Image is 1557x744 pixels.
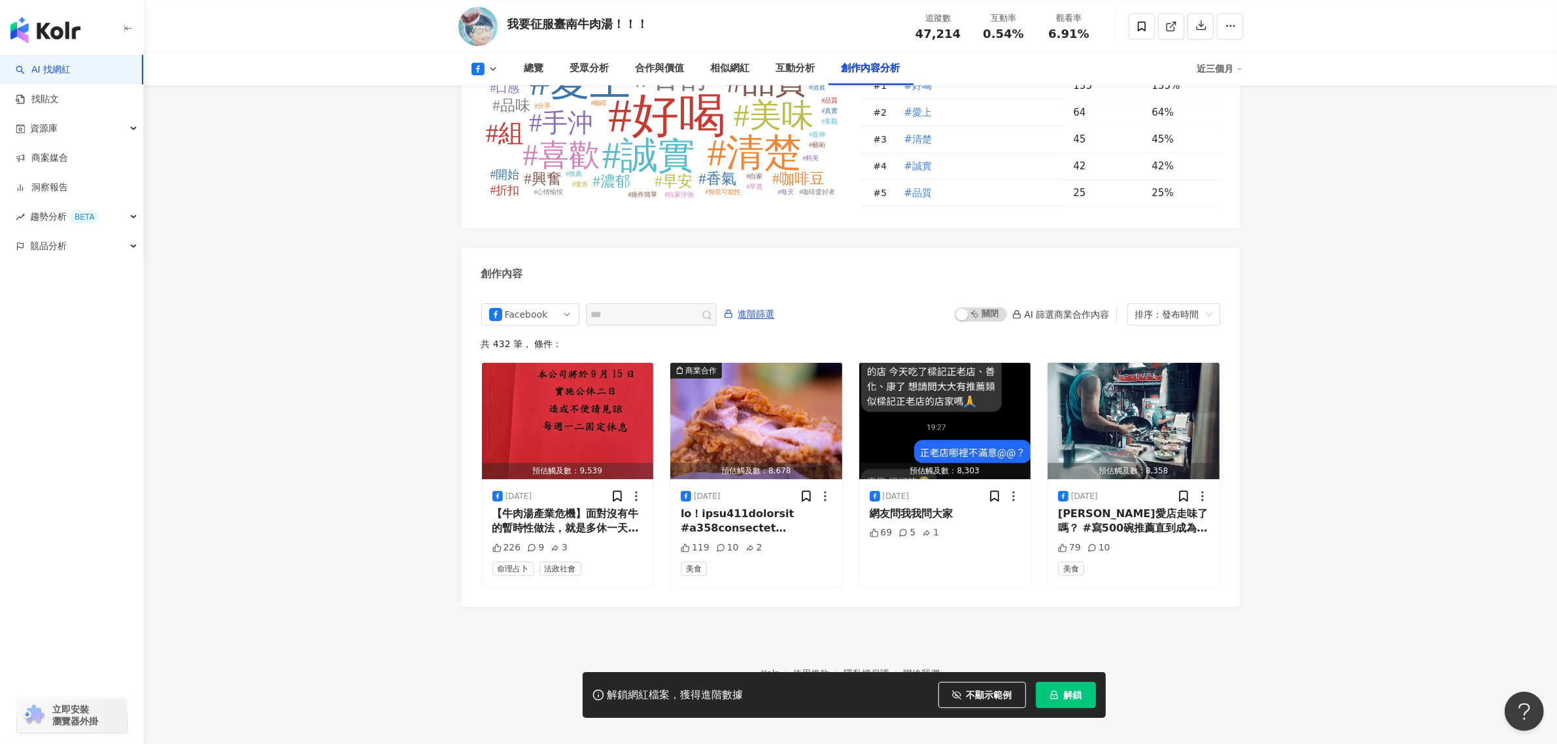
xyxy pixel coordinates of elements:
[670,463,842,479] div: 預估觸及數：8,678
[1048,27,1089,41] span: 6.91%
[904,159,932,173] span: #誠實
[534,188,563,195] tspan: #心情愉悅
[1064,690,1082,700] span: 解鎖
[522,138,600,172] tspan: #喜歡
[17,698,127,733] a: chrome extension立即安裝 瀏覽器外掛
[793,668,844,679] a: 使用條款
[482,463,654,479] div: 預估觸及數：9,539
[904,99,933,126] button: #愛上
[821,118,838,125] tspan: #客觀
[733,97,813,133] tspan: #美味
[1048,363,1220,479] img: post-image
[10,17,80,43] img: logo
[30,231,67,261] span: 競品分析
[507,16,649,32] div: 我要征服臺南牛肉湯！！！
[481,339,1220,349] div: 共 432 筆 ， 條件：
[602,135,695,176] tspan: #誠實
[1058,507,1209,536] div: [PERSON_NAME]愛店走味了嗎？ #寫500碗推薦直到成為評審 (169/500) 六條家庭小吃 1碗 #評審怎麼推 [PERSON_NAME]：鑊氣充足飯粒富有彈性，羊肉飯一上桌撲鼻香...
[529,109,593,137] tspan: #手沖
[1142,153,1220,180] td: 42%
[1058,541,1081,554] div: 79
[490,82,519,95] tspan: #口感
[524,61,544,76] div: 總覽
[859,463,1031,479] div: 預估觸及數：8,303
[1152,78,1207,93] div: 135%
[893,153,1063,180] td: #誠實
[874,132,893,146] div: # 3
[1036,682,1096,708] button: 解鎖
[1142,73,1220,99] td: 135%
[664,191,694,198] tspan: #自家沖泡
[30,114,58,143] span: 資源庫
[505,304,547,325] div: Facebook
[30,202,99,231] span: 趨勢分析
[1152,132,1207,146] div: 45%
[1050,690,1059,700] span: lock
[16,212,25,222] span: rise
[1048,463,1220,479] div: 預估觸及數：8,358
[1152,105,1207,120] div: 64%
[922,526,939,539] div: 1
[16,63,71,76] a: searchAI 找網紅
[21,705,46,726] img: chrome extension
[859,363,1031,479] button: 預估觸及數：8,303
[874,78,893,93] div: # 1
[842,61,900,76] div: 創作內容分析
[608,90,726,142] tspan: #好喝
[670,363,842,479] button: 商業合作預估觸及數：8,678
[938,682,1026,708] button: 不顯示範例
[893,99,1063,126] td: #愛上
[592,173,630,190] tspan: #濃郁
[16,152,68,165] a: 商案媒合
[539,562,581,576] span: 法政社會
[490,184,519,197] tspan: #折扣
[746,173,762,180] tspan: #自家
[590,99,607,107] tspan: #咖啡
[705,188,741,195] tspan: #無限可能性
[772,171,825,187] tspan: #咖啡豆
[745,541,762,554] div: 2
[1058,562,1084,576] span: 美食
[16,181,68,194] a: 洞察報告
[698,171,736,187] tspan: #香氣
[893,180,1063,207] td: #品質
[670,363,842,479] img: post-image
[492,541,521,554] div: 226
[1135,304,1201,325] div: 排序：發布時間
[707,131,802,174] tspan: #清楚
[778,188,794,195] tspan: #每天
[534,102,551,109] tspan: #分享
[904,153,933,179] button: #誠實
[1142,99,1220,126] td: 64%
[903,668,940,679] a: 聯絡我們
[527,541,544,554] div: 9
[746,183,762,190] tspan: #早晨
[1152,186,1207,200] div: 25%
[694,491,721,502] div: [DATE]
[904,78,932,93] span: #好喝
[1074,132,1142,146] div: 45
[551,541,568,554] div: 3
[904,180,933,206] button: #品質
[776,61,815,76] div: 互動分析
[681,507,832,536] div: lo！ipsu411dolorsit #a358consectet (365/150) A’elits-doe 1t #incid utlaboree~dol 2425mag879a enima...
[482,363,654,479] button: 預估觸及數：9,539
[628,191,657,198] tspan: #操作簡單
[1142,180,1220,207] td: 25%
[809,141,825,148] tspan: #藝術
[711,61,750,76] div: 相似網紅
[904,126,933,152] button: #清楚
[1048,363,1220,479] button: 預估觸及數：8,358
[883,491,910,502] div: [DATE]
[570,61,609,76] div: 受眾分析
[1074,78,1142,93] div: 135
[761,668,793,679] a: Kolr
[482,363,654,479] img: post-image
[485,119,524,147] tspan: #組
[681,541,710,554] div: 119
[655,173,693,190] tspan: #早安
[904,105,932,120] span: #愛上
[874,186,893,200] div: # 5
[1074,105,1142,120] div: 64
[492,562,534,576] span: 命理占卜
